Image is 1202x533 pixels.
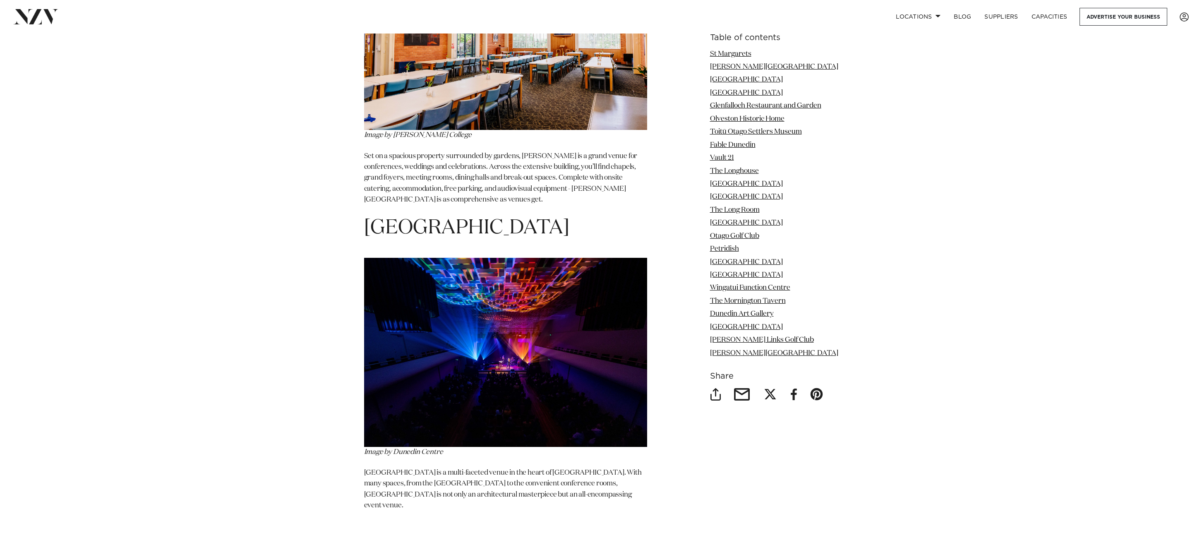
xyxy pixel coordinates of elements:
em: Image by Dunedin Centre [364,449,443,456]
a: Dunedin Art Gallery [710,311,774,318]
a: [GEOGRAPHIC_DATA] [710,324,783,331]
a: Otago Golf Club [710,233,759,240]
a: Capacities [1025,8,1074,26]
h6: Share [710,372,838,381]
a: The Long Room [710,206,760,214]
a: [GEOGRAPHIC_DATA] [710,259,783,266]
a: Locations [889,8,947,26]
a: [GEOGRAPHIC_DATA] [710,194,783,201]
a: [GEOGRAPHIC_DATA] [710,220,783,227]
a: [GEOGRAPHIC_DATA] [710,180,783,187]
a: [GEOGRAPHIC_DATA] [710,271,783,279]
a: Glenfalloch Restaurant and Garden [710,103,821,110]
a: The Mornington Tavern [710,298,786,305]
em: Image by [PERSON_NAME] College [364,132,472,139]
a: Advertise your business [1080,8,1167,26]
a: [PERSON_NAME][GEOGRAPHIC_DATA] [710,350,838,357]
a: [PERSON_NAME] Links Golf Club [710,337,814,344]
a: Wingatui Function Centre [710,285,790,292]
a: BLOG [947,8,978,26]
a: St Margarets [710,50,751,58]
a: Petridish [710,246,739,253]
a: Toitū Otago Settlers Museum [710,129,802,136]
p: Set on a spacious property surrounded by gardens, [PERSON_NAME] is a grand venue for conferences,... [364,151,647,206]
a: SUPPLIERS [978,8,1024,26]
h6: Table of contents [710,34,838,42]
a: The Longhouse [710,168,759,175]
img: nzv-logo.png [13,9,58,24]
a: Olveston Historic Home [710,115,785,122]
a: Vault 21 [710,155,734,162]
a: [PERSON_NAME][GEOGRAPHIC_DATA] [710,63,838,70]
a: [GEOGRAPHIC_DATA] [710,89,783,96]
h1: [GEOGRAPHIC_DATA] [364,215,647,241]
p: [GEOGRAPHIC_DATA] is a multi-faceted venue in the heart of [GEOGRAPHIC_DATA]. With many spaces, f... [364,468,647,511]
a: [GEOGRAPHIC_DATA] [710,77,783,84]
a: Fable Dunedin [710,142,756,149]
